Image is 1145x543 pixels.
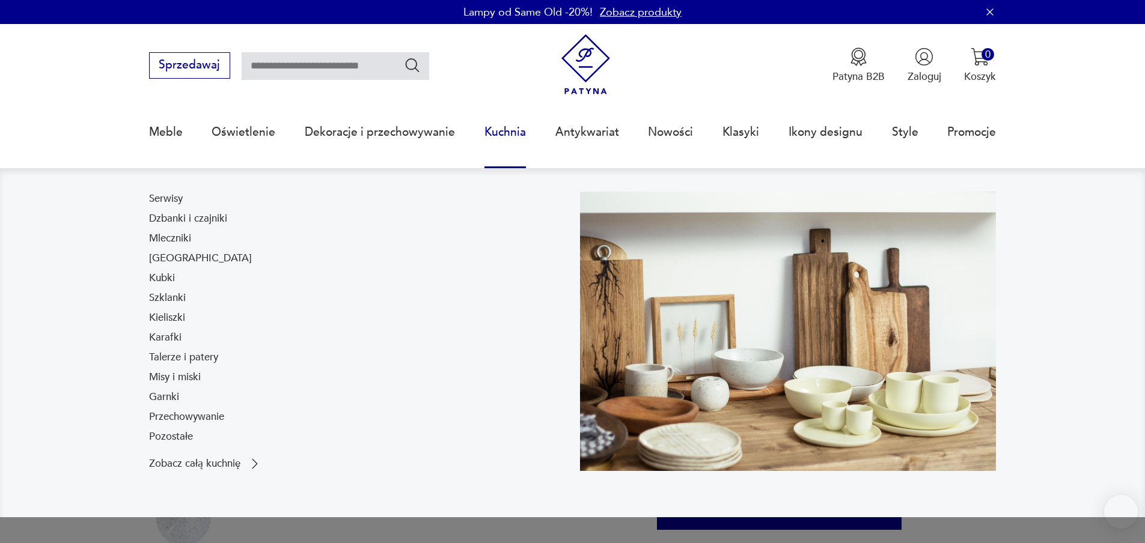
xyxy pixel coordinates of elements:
[305,105,455,160] a: Dekoracje i przechowywanie
[832,47,885,83] button: Patyna B2B
[789,105,863,160] a: Ikony designu
[832,47,885,83] a: Ikona medaluPatyna B2B
[555,34,616,95] img: Patyna - sklep z meblami i dekoracjami vintage
[149,429,193,444] a: Pozostałe
[982,48,994,61] div: 0
[149,105,183,160] a: Meble
[149,271,175,285] a: Kubki
[149,231,191,246] a: Mleczniki
[648,105,693,160] a: Nowości
[149,410,224,424] a: Przechowywanie
[149,330,182,345] a: Karafki
[212,105,275,160] a: Oświetlenie
[964,47,996,83] button: 0Koszyk
[404,56,421,74] button: Szukaj
[1104,495,1138,529] iframe: Smartsupp widget button
[908,47,941,83] button: Zaloguj
[915,47,933,66] img: Ikonka użytkownika
[149,52,230,79] button: Sprzedawaj
[600,5,682,20] a: Zobacz produkty
[463,5,593,20] p: Lampy od Same Old -20%!
[149,192,183,206] a: Serwisy
[832,70,885,83] p: Patyna B2B
[149,459,240,469] p: Zobacz całą kuchnię
[149,291,186,305] a: Szklanki
[849,47,868,66] img: Ikona medalu
[908,70,941,83] p: Zaloguj
[149,390,179,404] a: Garnki
[580,192,997,471] img: b2f6bfe4a34d2e674d92badc23dc4074.jpg
[149,350,218,365] a: Talerze i patery
[722,105,759,160] a: Klasyki
[484,105,526,160] a: Kuchnia
[149,370,201,384] a: Misy i miski
[149,211,227,226] a: Dzbanki i czajniki
[149,251,252,265] a: [GEOGRAPHIC_DATA]
[892,105,918,160] a: Style
[555,105,619,160] a: Antykwariat
[971,47,989,66] img: Ikona koszyka
[149,457,262,471] a: Zobacz całą kuchnię
[947,105,996,160] a: Promocje
[964,70,996,83] p: Koszyk
[149,61,230,71] a: Sprzedawaj
[149,311,185,325] a: Kieliszki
